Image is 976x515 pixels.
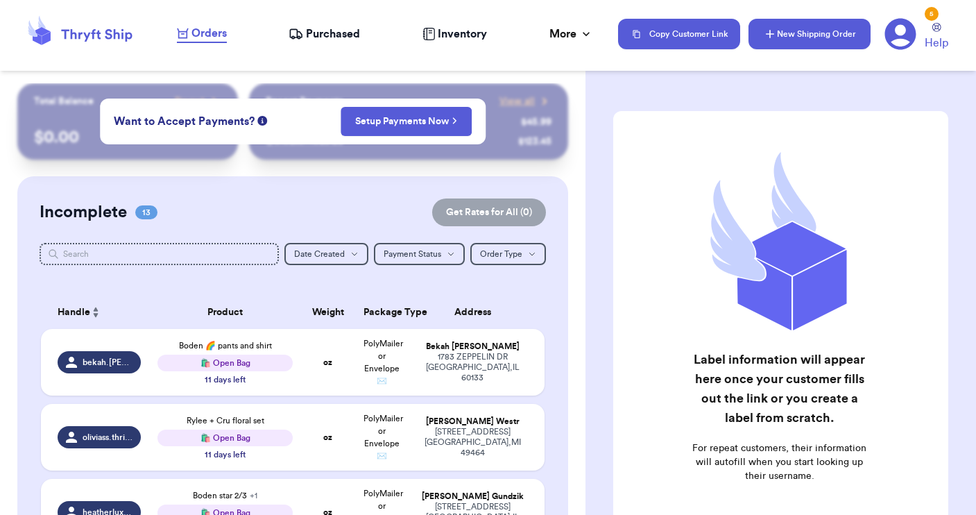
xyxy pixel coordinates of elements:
[384,250,441,258] span: Payment Status
[157,355,292,371] div: 🛍️ Open Bag
[418,341,528,352] div: Bekah [PERSON_NAME]
[149,296,300,329] th: Product
[432,199,546,226] button: Get Rates for All (0)
[687,350,873,428] h2: Label information will appear here once your customer fills out the link or you create a label fr...
[83,357,132,368] span: bekah.[PERSON_NAME]
[341,107,472,136] button: Setup Payments Now
[205,374,246,385] div: 11 days left
[175,94,205,108] span: Payout
[418,416,528,427] div: [PERSON_NAME] Westr
[409,296,545,329] th: Address
[205,449,246,460] div: 11 days left
[363,339,403,385] span: PolyMailer or Envelope ✉️
[157,430,292,446] div: 🛍️ Open Bag
[925,7,939,21] div: 5
[521,115,551,129] div: $ 45.99
[83,432,132,443] span: oliviass.thriftss
[58,305,90,320] span: Handle
[499,94,535,108] span: View all
[480,250,522,258] span: Order Type
[422,26,487,42] a: Inventory
[135,205,157,219] span: 13
[323,433,332,441] strong: oz
[418,491,528,502] div: [PERSON_NAME] Gundzik
[499,94,551,108] a: View all
[323,358,332,366] strong: oz
[374,243,465,265] button: Payment Status
[418,352,528,383] div: 1783 ZEPPELIN DR [GEOGRAPHIC_DATA] , IL 60133
[301,296,355,329] th: Weight
[250,491,257,500] span: + 1
[114,113,255,130] span: Want to Accept Payments?
[687,441,873,483] p: For repeat customers, their information will autofill when you start looking up their username.
[438,26,487,42] span: Inventory
[925,23,948,51] a: Help
[306,26,360,42] span: Purchased
[363,414,403,460] span: PolyMailer or Envelope ✉️
[90,304,101,321] button: Sort ascending
[289,26,360,42] a: Purchased
[266,94,343,108] p: Recent Payments
[284,243,368,265] button: Date Created
[177,25,227,43] a: Orders
[884,18,916,50] a: 5
[179,341,272,350] span: Boden 🌈 pants and shirt
[355,296,409,329] th: Package Type
[355,115,457,128] a: Setup Payments Now
[470,243,546,265] button: Order Type
[40,243,279,265] input: Search
[187,416,264,425] span: Rylee + Cru floral set
[925,35,948,51] span: Help
[618,19,740,49] button: Copy Customer Link
[191,25,227,42] span: Orders
[40,201,127,223] h2: Incomplete
[418,427,528,458] div: [STREET_ADDRESS] [GEOGRAPHIC_DATA] , MI 49464
[175,94,221,108] a: Payout
[193,491,257,500] span: Boden star 2/3
[748,19,871,49] button: New Shipping Order
[294,250,345,258] span: Date Created
[518,135,551,149] div: $ 123.45
[549,26,593,42] div: More
[34,94,94,108] p: Total Balance
[34,126,221,149] p: $ 0.00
